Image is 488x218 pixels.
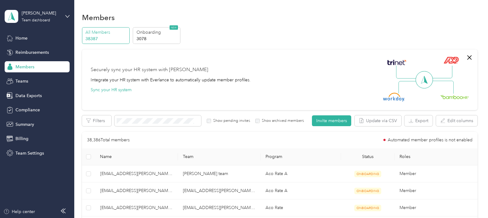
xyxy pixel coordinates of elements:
[82,115,111,126] button: Filters
[398,81,420,93] img: Line Left Down
[136,36,179,42] p: 3078
[388,138,473,142] span: Automated member profiles is not enabled
[396,66,418,79] img: Line Left Up
[211,118,250,124] label: Show pending invites
[15,78,28,84] span: Teams
[15,92,42,99] span: Data Exports
[355,115,401,126] button: Update via CSV
[85,36,127,42] p: 38387
[100,170,173,177] span: [EMAIL_ADDRESS][PERSON_NAME][DOMAIN_NAME]
[178,199,261,216] td: bhogshire@acosta.com
[178,165,261,182] td: Amy Parks's team
[100,204,173,211] span: [EMAIL_ADDRESS][PERSON_NAME][DOMAIN_NAME]
[341,165,395,182] td: ONBOARDING
[341,148,395,165] th: Status
[261,165,341,182] td: Aco Rate A
[436,115,477,126] button: Edit columns
[100,154,173,159] span: Name
[91,77,251,83] div: Integrate your HR system with Everlance to automatically update member profiles.
[95,148,178,165] th: Name
[87,137,130,143] p: 38,386 Total members
[95,165,178,182] td: aahmad@acosta.com
[95,199,178,216] td: aallen14@acosta.com
[354,205,381,211] span: ONBOARDING
[383,93,405,101] img: Workday
[431,66,452,79] img: Line Right Up
[22,10,60,16] div: [PERSON_NAME]
[261,182,341,199] td: Aco Rate A
[85,29,127,36] p: All Members
[354,171,381,177] span: ONBOARDING
[15,150,44,156] span: Team Settings
[395,148,477,165] th: Roles
[15,64,34,70] span: Members
[82,14,115,21] h1: Members
[261,199,341,216] td: Aco Rate
[354,188,381,194] span: ONBOARDING
[22,19,50,22] div: Team dashboard
[15,121,34,128] span: Summary
[443,57,459,64] img: ADP
[91,87,132,93] button: Sync your HR system
[260,118,304,124] label: Show archived members
[312,115,351,126] button: Invite members
[178,148,261,165] th: Team
[91,66,208,74] div: Securely sync your HR system with [PERSON_NAME]
[15,107,40,113] span: Compliance
[440,95,469,99] img: BambooHR
[386,58,408,67] img: Trinet
[432,81,454,94] img: Line Right Down
[404,115,433,126] button: Export
[136,29,179,36] p: Onboarding
[395,182,477,199] td: Member
[15,135,28,142] span: Billing
[3,208,35,215] button: Help center
[170,25,178,30] span: NEW
[178,182,261,199] td: rmendoza@acosta.com
[261,148,341,165] th: Program
[341,199,395,216] td: ONBOARDING
[395,165,477,182] td: Member
[15,49,49,56] span: Reimbursements
[95,182,178,199] td: aallen12@acosta.com
[453,183,488,218] iframe: Everlance-gr Chat Button Frame
[341,182,395,199] td: ONBOARDING
[15,35,28,41] span: Home
[100,187,173,194] span: [EMAIL_ADDRESS][PERSON_NAME][DOMAIN_NAME]
[395,199,477,216] td: Member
